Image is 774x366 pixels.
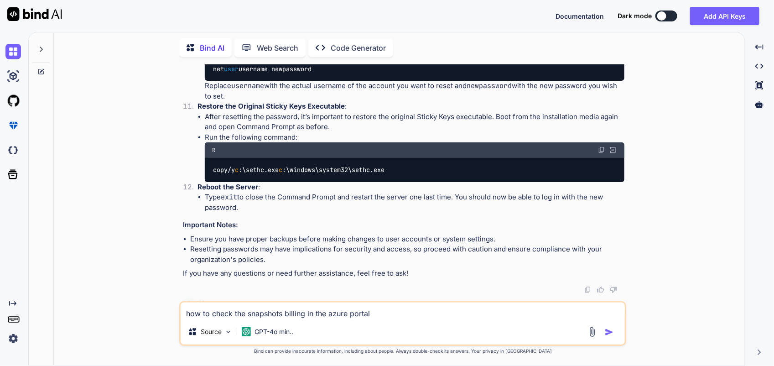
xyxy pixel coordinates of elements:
[224,65,239,73] span: user
[197,182,624,193] p: :
[467,81,512,90] code: newpassword
[224,328,232,336] img: Pick Models
[587,327,597,337] img: attachment
[5,118,21,133] img: premium
[282,166,286,174] span: :
[205,192,624,213] li: Type to close the Command Prompt and restart the server one last time. You should now be able to ...
[212,165,385,175] code: copy y sethc.exe windows system32 sethc.exe
[242,166,246,174] span: \
[609,146,617,154] img: Open in Browser
[690,7,759,25] button: Add API Keys
[205,31,624,101] li: In the Command Prompt, use the following command to reset the password: Replace with the actual u...
[205,112,624,132] li: After resetting the password, it’s important to restore the original Sticky Keys executable. Boot...
[257,42,298,53] p: Web Search
[610,286,617,293] img: dislike
[348,166,352,174] span: \
[597,286,604,293] img: like
[190,234,624,245] li: Ensure you have proper backups before making changes to user accounts or system settings.
[212,146,215,154] span: R
[5,331,21,346] img: settings
[197,102,345,110] strong: Restore the Original Sticky Keys Executable
[228,166,231,174] span: /
[201,327,222,336] p: Source
[5,68,21,84] img: ai-studio
[205,132,624,182] li: Run the following command:
[598,146,605,154] img: copy
[235,166,239,174] span: c
[605,328,614,337] img: icon
[190,244,624,265] li: Resetting passwords may have implications for security and access, so proceed with caution and en...
[199,299,212,308] h6: You
[183,268,624,279] p: If you have any questions or need further assistance, feel free to ask!
[331,42,386,53] p: Code Generator
[255,327,293,336] p: GPT-4o min..
[279,166,282,174] span: c
[556,11,604,21] button: Documentation
[231,81,264,90] code: username
[212,64,312,74] code: net username newpassword
[5,44,21,59] img: chat
[183,220,624,230] h3: Important Notes:
[239,166,242,174] span: :
[179,348,626,355] p: Bind can provide inaccurate information, including about people. Always double-check its answers....
[242,327,251,336] img: GPT-4o mini
[286,166,290,174] span: \
[197,101,624,112] p: :
[221,193,237,202] code: exit
[200,42,224,53] p: Bind AI
[7,7,62,21] img: Bind AI
[584,286,592,293] img: copy
[197,183,258,191] strong: Reboot the Server
[315,166,319,174] span: \
[618,11,652,21] span: Dark mode
[556,12,604,20] span: Documentation
[5,142,21,158] img: darkCloudIdeIcon
[5,93,21,109] img: githubLight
